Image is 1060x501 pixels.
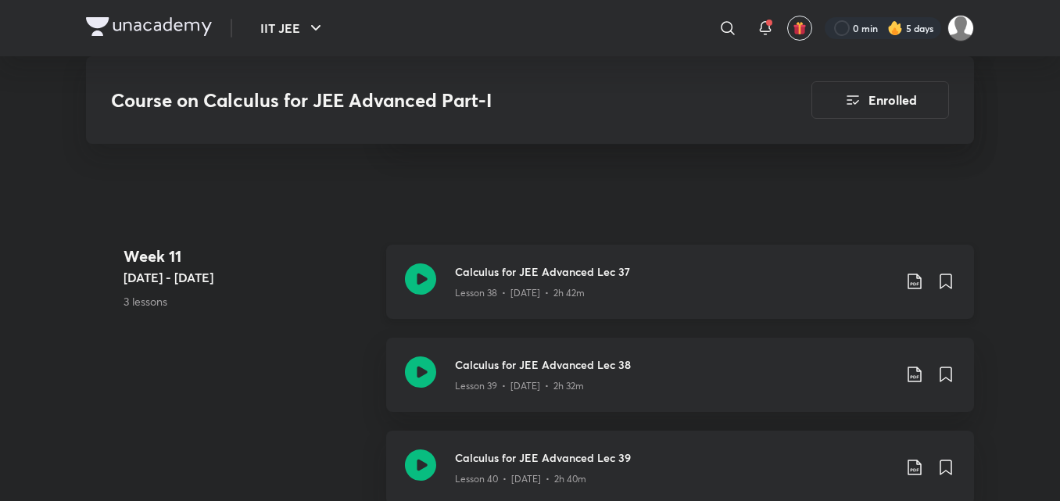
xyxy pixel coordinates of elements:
[455,472,586,486] p: Lesson 40 • [DATE] • 2h 40m
[811,81,949,119] button: Enrolled
[887,20,903,36] img: streak
[455,449,893,466] h3: Calculus for JEE Advanced Lec 39
[386,245,974,338] a: Calculus for JEE Advanced Lec 37Lesson 38 • [DATE] • 2h 42m
[455,263,893,280] h3: Calculus for JEE Advanced Lec 37
[86,17,212,36] img: Company Logo
[455,379,584,393] p: Lesson 39 • [DATE] • 2h 32m
[455,356,893,373] h3: Calculus for JEE Advanced Lec 38
[455,286,585,300] p: Lesson 38 • [DATE] • 2h 42m
[124,268,374,287] h5: [DATE] - [DATE]
[386,338,974,431] a: Calculus for JEE Advanced Lec 38Lesson 39 • [DATE] • 2h 32m
[86,17,212,40] a: Company Logo
[124,245,374,268] h4: Week 11
[124,293,374,310] p: 3 lessons
[793,21,807,35] img: avatar
[947,15,974,41] img: Shravan
[111,89,723,112] h3: Course on Calculus for JEE Advanced Part-I
[787,16,812,41] button: avatar
[251,13,335,44] button: IIT JEE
